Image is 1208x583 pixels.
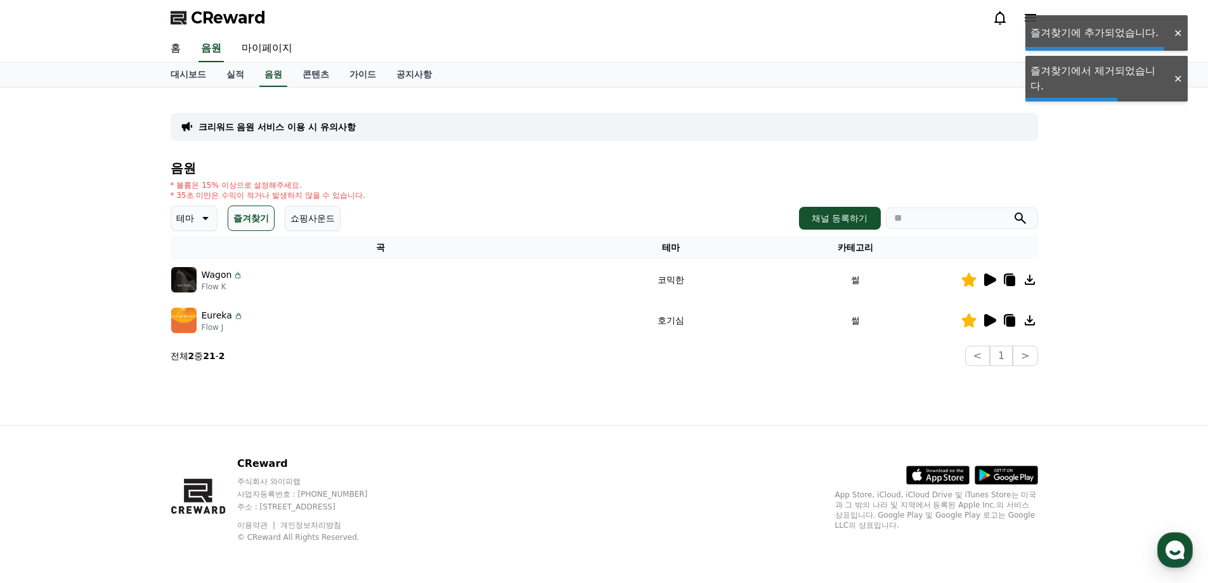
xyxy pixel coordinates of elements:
[750,236,960,259] th: 카테고리
[750,259,960,300] td: 썰
[237,502,392,512] p: 주소 : [STREET_ADDRESS]
[237,456,392,471] p: CReward
[160,36,191,62] a: 홈
[280,521,341,530] a: 개인정보처리방침
[750,300,960,341] td: 썰
[339,63,386,87] a: 가이드
[237,521,277,530] a: 이용약관
[292,63,339,87] a: 콘텐츠
[198,121,356,133] a: 크리워드 음원 서비스 이용 시 유의사항
[202,268,232,282] p: Wagon
[40,421,48,431] span: 홈
[198,36,224,62] a: 음원
[4,402,84,434] a: 홈
[116,422,131,432] span: 대화
[171,206,218,231] button: 테마
[203,351,215,361] strong: 21
[216,63,254,87] a: 실적
[1013,346,1037,366] button: >
[202,309,232,322] p: Eureka
[202,282,244,292] p: Flow K
[219,351,225,361] strong: 2
[237,489,392,499] p: 사업자등록번호 : [PHONE_NUMBER]
[965,346,990,366] button: <
[171,8,266,28] a: CReward
[237,476,392,487] p: 주식회사 와이피랩
[171,267,197,292] img: music
[259,63,287,87] a: 음원
[171,190,366,200] p: * 35초 미만은 수익이 적거나 발생하지 않을 수 있습니다.
[84,402,164,434] a: 대화
[228,206,275,231] button: 즐겨찾기
[164,402,244,434] a: 설정
[171,350,225,362] p: 전체 중 -
[285,206,341,231] button: 쇼핑사운드
[591,236,750,259] th: 테마
[160,63,216,87] a: 대시보드
[171,308,197,333] img: music
[188,351,195,361] strong: 2
[196,421,211,431] span: 설정
[386,63,442,87] a: 공지사항
[835,490,1038,530] p: App Store, iCloud, iCloud Drive 및 iTunes Store는 미국과 그 밖의 나라 및 지역에서 등록된 Apple Inc.의 서비스 상표입니다. Goo...
[171,236,592,259] th: 곡
[990,346,1013,366] button: 1
[591,300,750,341] td: 호기심
[202,322,244,332] p: Flow J
[176,209,194,227] p: 테마
[171,161,1038,175] h4: 음원
[231,36,302,62] a: 마이페이지
[591,259,750,300] td: 코믹한
[799,207,880,230] button: 채널 등록하기
[237,532,392,542] p: © CReward All Rights Reserved.
[191,8,266,28] span: CReward
[171,180,366,190] p: * 볼륨은 15% 이상으로 설정해주세요.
